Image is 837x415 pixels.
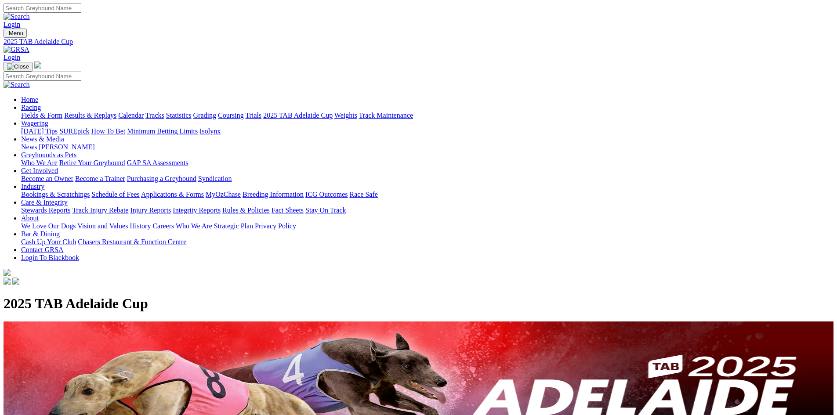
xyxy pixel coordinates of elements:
[127,175,196,182] a: Purchasing a Greyhound
[4,72,81,81] input: Search
[4,13,30,21] img: Search
[21,183,44,190] a: Industry
[9,30,23,36] span: Menu
[214,222,253,230] a: Strategic Plan
[127,159,188,166] a: GAP SA Assessments
[21,112,62,119] a: Fields & Form
[21,104,41,111] a: Racing
[130,222,151,230] a: History
[255,222,296,230] a: Privacy Policy
[4,29,27,38] button: Toggle navigation
[127,127,198,135] a: Minimum Betting Limits
[21,206,833,214] div: Care & Integrity
[166,112,192,119] a: Statistics
[176,222,212,230] a: Who We Are
[59,127,89,135] a: SUREpick
[222,206,270,214] a: Rules & Policies
[21,246,63,253] a: Contact GRSA
[21,143,833,151] div: News & Media
[91,127,126,135] a: How To Bet
[12,278,19,285] img: twitter.svg
[4,62,33,72] button: Toggle navigation
[198,175,232,182] a: Syndication
[21,222,833,230] div: About
[21,135,64,143] a: News & Media
[4,269,11,276] img: logo-grsa-white.png
[21,206,70,214] a: Stewards Reports
[21,238,76,245] a: Cash Up Your Club
[4,81,30,89] img: Search
[199,127,221,135] a: Isolynx
[272,206,304,214] a: Fact Sheets
[21,167,58,174] a: Get Involved
[91,191,139,198] a: Schedule of Fees
[4,21,20,28] a: Login
[4,278,11,285] img: facebook.svg
[130,206,171,214] a: Injury Reports
[78,238,186,245] a: Chasers Restaurant & Function Centre
[173,206,221,214] a: Integrity Reports
[21,159,58,166] a: Who We Are
[21,214,39,222] a: About
[21,127,58,135] a: [DATE] Tips
[21,127,833,135] div: Wagering
[21,96,38,103] a: Home
[152,222,174,230] a: Careers
[145,112,164,119] a: Tracks
[39,143,94,151] a: [PERSON_NAME]
[4,38,833,46] a: 2025 TAB Adelaide Cup
[21,191,90,198] a: Bookings & Scratchings
[245,112,261,119] a: Trials
[21,175,73,182] a: Become an Owner
[334,112,357,119] a: Weights
[305,206,346,214] a: Stay On Track
[263,112,333,119] a: 2025 TAB Adelaide Cup
[21,159,833,167] div: Greyhounds as Pets
[59,159,125,166] a: Retire Your Greyhound
[243,191,304,198] a: Breeding Information
[34,61,41,69] img: logo-grsa-white.png
[72,206,128,214] a: Track Injury Rebate
[21,112,833,119] div: Racing
[21,175,833,183] div: Get Involved
[4,296,833,312] h1: 2025 TAB Adelaide Cup
[206,191,241,198] a: MyOzChase
[141,191,204,198] a: Applications & Forms
[21,222,76,230] a: We Love Our Dogs
[218,112,244,119] a: Coursing
[21,198,68,206] a: Care & Integrity
[21,191,833,198] div: Industry
[21,151,76,159] a: Greyhounds as Pets
[359,112,413,119] a: Track Maintenance
[4,4,81,13] input: Search
[4,54,20,61] a: Login
[4,46,29,54] img: GRSA
[21,119,48,127] a: Wagering
[77,222,128,230] a: Vision and Values
[349,191,377,198] a: Race Safe
[305,191,348,198] a: ICG Outcomes
[75,175,125,182] a: Become a Trainer
[21,238,833,246] div: Bar & Dining
[64,112,116,119] a: Results & Replays
[21,254,79,261] a: Login To Blackbook
[193,112,216,119] a: Grading
[7,63,29,70] img: Close
[21,230,60,238] a: Bar & Dining
[118,112,144,119] a: Calendar
[21,143,37,151] a: News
